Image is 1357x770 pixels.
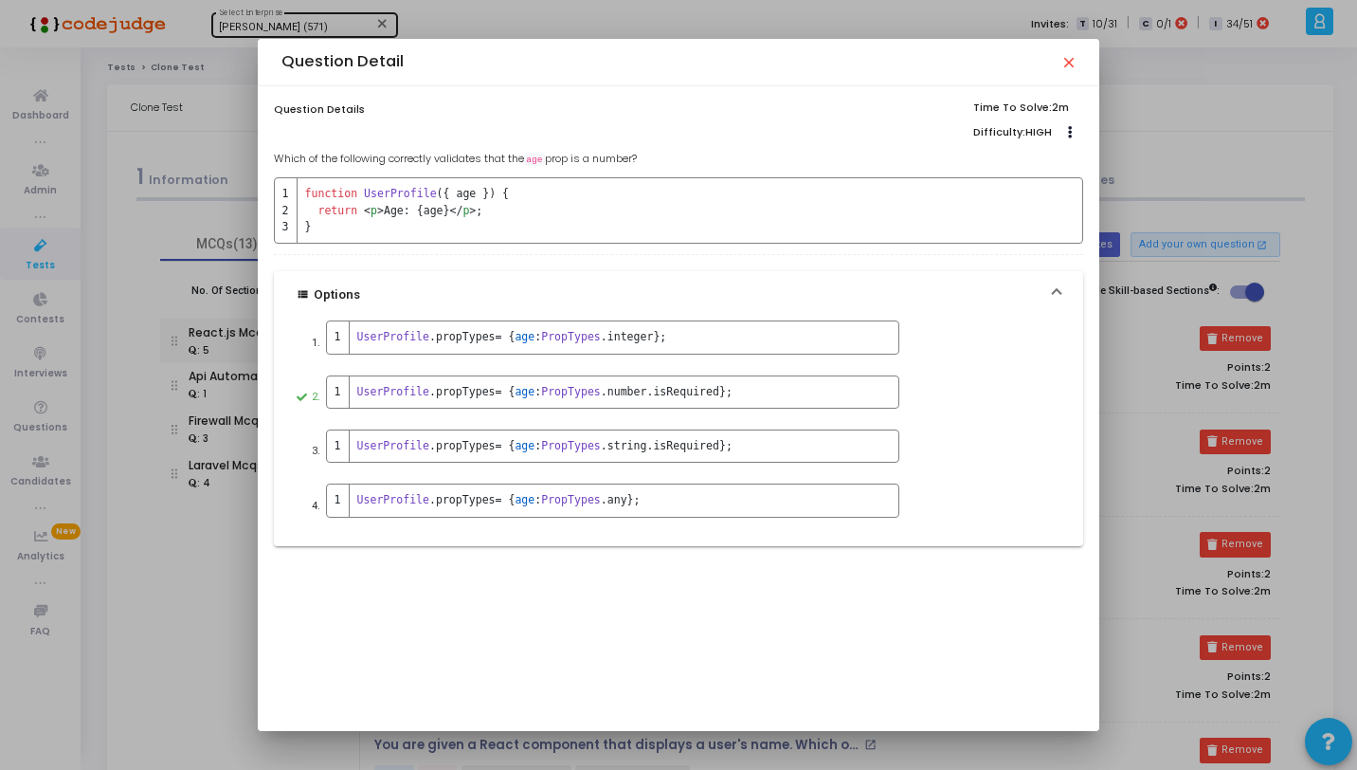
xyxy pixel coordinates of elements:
td: ( ) { [297,178,509,202]
span: UserProfile [357,439,429,452]
mat-icon: close [1060,54,1076,69]
td: ; [297,203,509,219]
p: Which of the following correctly validates that the prop is a number? [274,151,1084,167]
span: propTypes [436,439,496,452]
span: UserProfile [357,330,429,343]
span: age [515,493,534,506]
span: PropTypes [541,330,601,343]
span: propTypes [436,385,496,398]
p: Time To Solve: [973,101,1083,114]
span: function [305,187,358,200]
span: HIGH [1025,124,1052,139]
mat-icon: view_list [297,288,309,301]
td: . = { : . . }; [349,431,733,462]
span: p [462,204,469,217]
span: 1. [307,334,326,353]
span: Age: {age} [364,204,476,217]
span: p [371,204,377,217]
code: age [524,153,546,166]
span: Question Details [274,101,365,118]
span: { age } [443,187,490,200]
h4: Question Detail [281,52,404,71]
span: 2m [1052,100,1069,115]
span: age [515,330,534,343]
span: any [607,493,627,506]
span: isRequired [653,439,719,452]
span: isRequired [653,385,719,398]
td: . = { : . . }; [349,376,733,408]
span: < > [364,204,384,217]
span: age [515,439,534,452]
span: </ > [450,204,477,217]
span: number [607,385,647,398]
p: Difficulty: [973,126,1052,138]
mat-expansion-panel-header: Options [274,271,1084,319]
span: PropTypes [541,385,601,398]
span: string [607,439,647,452]
td: . = { : . }; [349,485,640,516]
span: 3. [307,442,326,461]
span: UserProfile [357,385,429,398]
span: PropTypes [541,493,601,506]
td: } [297,219,509,243]
td: . = { : . }; [349,321,666,353]
span: propTypes [436,330,496,343]
span: 4. [307,497,326,516]
span: UserProfile [357,493,429,506]
div: Options [314,285,360,304]
button: Actions [1058,119,1084,146]
span: 2. [307,388,326,407]
span: UserProfile [364,187,436,200]
div: Options [274,319,1084,546]
span: return [317,204,357,217]
span: age [515,385,534,398]
span: integer [607,330,654,343]
span: propTypes [436,493,496,506]
span: PropTypes [541,439,601,452]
